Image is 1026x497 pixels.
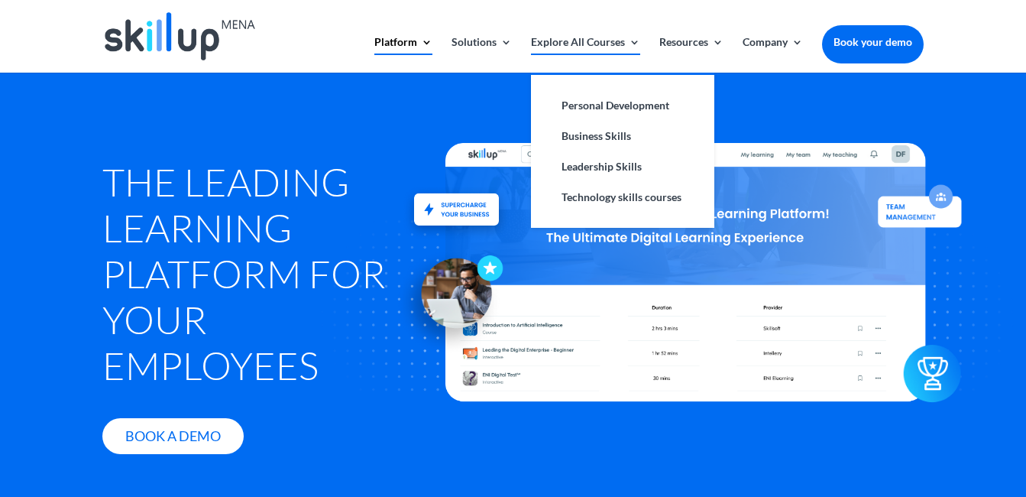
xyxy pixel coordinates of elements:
[659,37,723,73] a: Resources
[394,243,503,352] img: icon - Skillup
[822,25,924,59] a: Book your demo
[374,37,432,73] a: Platform
[743,37,803,73] a: Company
[102,159,403,396] h1: The Leading Learning Platform for Your Employees
[950,424,1026,497] iframe: Chat Widget
[546,90,699,121] a: Personal Development
[452,37,512,73] a: Solutions
[546,121,699,151] a: Business Skills
[903,356,962,415] img: icon2 - Skillup
[105,12,254,60] img: Skillup Mena
[102,418,244,454] a: Book A Demo
[403,171,511,228] img: Upskill and reskill your staff - SkillUp MENA
[546,182,699,213] a: Technology skills courses
[531,37,640,73] a: Explore All Courses
[546,151,699,182] a: Leadership Skills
